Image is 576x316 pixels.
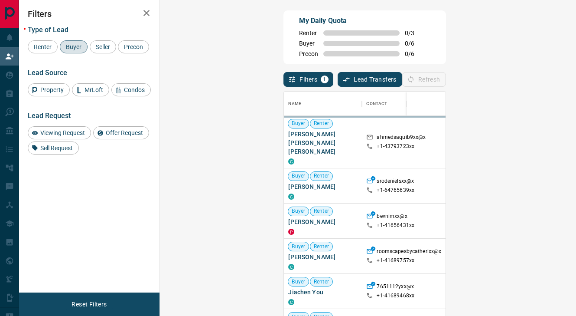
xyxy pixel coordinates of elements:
p: srodenielsxx@x [377,178,414,187]
span: Renter [310,207,332,215]
span: Jiachen You [288,288,358,296]
span: Sell Request [37,145,76,151]
div: property.ca [288,229,294,235]
div: Renter [28,40,58,53]
span: Renter [310,278,332,286]
div: condos.ca [288,299,294,305]
h2: Filters [28,9,151,19]
p: +1- 64765639xx [377,187,414,194]
div: Contact [366,92,387,116]
span: [PERSON_NAME] [288,217,358,226]
span: Viewing Request [37,129,88,136]
span: [PERSON_NAME] [PERSON_NAME] [PERSON_NAME] [288,130,358,156]
span: Lead Request [28,112,71,120]
div: condos.ca [288,158,294,165]
span: Buyer [299,40,318,47]
div: Name [288,92,301,116]
div: Buyer [60,40,88,53]
span: Buyer [63,43,85,50]
div: Precon [118,40,149,53]
span: Buyer [288,207,309,215]
span: Precon [299,50,318,57]
span: 0 / 6 [405,50,424,57]
span: Buyer [288,243,309,250]
span: Condos [121,86,148,93]
button: Filters1 [283,72,333,87]
div: Seller [90,40,116,53]
div: condos.ca [288,194,294,200]
button: Reset Filters [66,297,112,312]
span: Renter [310,172,332,180]
span: [PERSON_NAME] [288,253,358,261]
span: Renter [310,120,332,127]
div: MrLoft [72,83,109,96]
span: [PERSON_NAME] [288,182,358,191]
button: Lead Transfers [338,72,402,87]
span: Seller [93,43,113,50]
p: +1- 43793723xx [377,143,414,150]
p: +1- 41656431xx [377,222,414,229]
p: +1- 41689468xx [377,292,414,300]
p: 7651112yxx@x [377,283,414,292]
p: My Daily Quota [299,16,424,26]
span: 0 / 6 [405,40,424,47]
span: MrLoft [81,86,106,93]
span: Offer Request [103,129,146,136]
span: Renter [310,243,332,250]
p: bevnimxx@x [377,213,407,222]
div: Sell Request [28,142,79,155]
p: ahmedsaquib9xx@x [377,134,426,143]
span: Lead Source [28,69,67,77]
span: 1 [322,76,328,82]
span: Type of Lead [28,26,68,34]
span: Precon [121,43,146,50]
span: 0 / 3 [405,30,424,36]
div: Contact [362,92,431,116]
span: Renter [299,30,318,36]
p: +1- 41689757xx [377,257,414,264]
div: Condos [111,83,151,96]
span: Buyer [288,278,309,286]
p: roomscapesbycatherixx@x [377,248,441,257]
span: Buyer [288,120,309,127]
div: Property [28,83,70,96]
div: Name [284,92,362,116]
div: Offer Request [93,126,149,139]
span: Buyer [288,172,309,180]
div: Viewing Request [28,126,91,139]
div: condos.ca [288,264,294,270]
span: Renter [31,43,55,50]
span: Property [37,86,67,93]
